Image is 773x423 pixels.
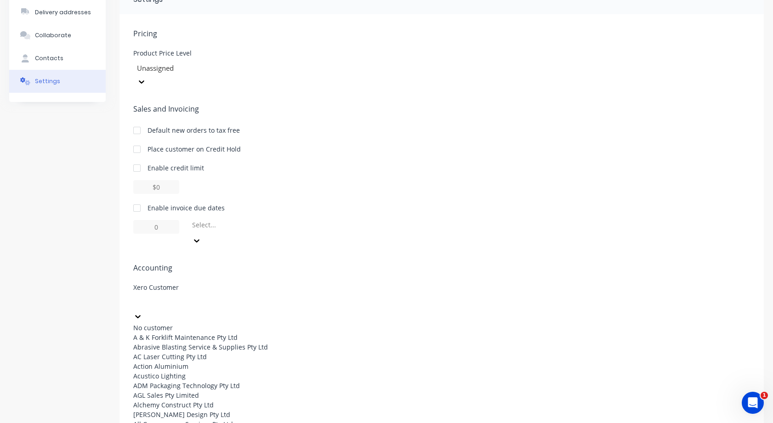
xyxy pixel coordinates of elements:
[35,31,71,39] div: Collaborate
[35,8,91,17] div: Delivery addresses
[133,333,303,342] div: A & K Forklift Maintenance Pty Ltd
[133,50,271,56] div: Product Price Level
[133,361,303,371] div: Action Aluminium
[133,180,179,194] input: $0
[148,163,204,173] div: Enable credit limit
[133,103,750,114] span: Sales and Invoicing
[148,144,241,154] div: Place customer on Credit Hold
[133,400,303,410] div: Alchemy Construct Pty Ltd
[133,352,303,361] div: AC Laser Cutting Pty Ltd
[35,54,63,62] div: Contacts
[148,125,240,135] div: Default new orders to tax free
[133,262,750,273] span: Accounting
[133,371,303,381] div: Acustico Lighting
[9,1,106,24] button: Delivery addresses
[761,392,768,399] span: 1
[192,220,323,230] div: Select...
[133,381,303,390] div: ADM Packaging Technology Pty Ltd
[133,410,303,419] div: [PERSON_NAME] Design Pty Ltd
[9,24,106,47] button: Collaborate
[133,342,303,352] div: Abrasive Blasting Service & Supplies Pty Ltd
[133,220,179,234] input: 0
[133,390,303,400] div: AGL Sales Pty Limited
[148,203,225,213] div: Enable invoice due dates
[133,284,303,291] div: Xero Customer
[133,323,303,333] div: No customer
[9,70,106,93] button: Settings
[133,28,750,39] span: Pricing
[35,77,60,85] div: Settings
[742,392,764,414] iframe: Intercom live chat
[9,47,106,70] button: Contacts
